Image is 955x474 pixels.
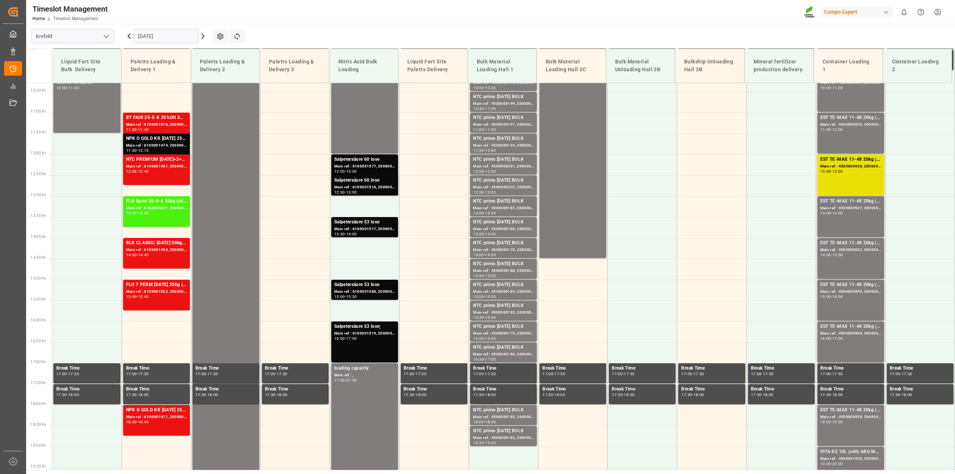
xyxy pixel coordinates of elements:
[624,372,635,376] div: 17:30
[890,386,951,393] div: Break Time
[473,386,534,393] div: Break Time
[334,281,395,289] div: Salpetersäure 53 lose
[692,393,693,396] div: -
[820,372,831,376] div: 17:00
[126,239,187,247] div: BLK CLASSIC [DATE] 50kg(x21)D,EN,PL,FNLRFU KR NEW 15-5-8 15kg (x60) DE,AT;FLO T NK 14-0-19 25kg (...
[473,260,534,268] div: NTC primo [DATE] BULK
[276,372,277,376] div: -
[138,128,149,131] div: 11:45
[126,156,187,163] div: NTC PREMIUM [DATE]+3+TE 600kg BB;FLO T PERM [DATE] 25kg (x40) INT;
[484,86,485,90] div: -
[67,393,68,396] div: -
[126,281,187,289] div: FLO T PERM [DATE] 25kg (x40) INT;FLO T NK 14-0-19 25kg (x40) INT;TPL N 12-4-6 25kg (x40) D,A,CH;N...
[820,337,831,340] div: 16:00
[334,365,395,372] div: loading capacity
[820,55,877,76] div: Container Loading 1
[56,386,118,393] div: Break Time
[473,358,484,361] div: 16:30
[473,226,534,232] div: Main ref : 4500000189, 2000000017
[612,372,623,376] div: 17:00
[820,156,881,163] div: EST TE-MAX 11-48 20kg (x56) WW
[473,302,534,310] div: NTC primo [DATE] BULK
[820,281,881,289] div: EST TE-MAX 11-48 20kg (x45) ES, PT MTO
[276,393,277,396] div: -
[31,402,46,406] span: 18:00 Hr
[485,170,496,173] div: 12:30
[485,316,496,319] div: 16:00
[137,149,138,152] div: -
[334,289,395,295] div: Main ref : 6100001588, 2000001378
[473,393,484,396] div: 17:30
[416,372,426,376] div: 17:30
[820,247,881,253] div: Main ref : 4500000932, 2000000976
[126,211,137,215] div: 13:00
[277,372,288,376] div: 17:30
[126,365,187,372] div: Break Time
[890,393,901,396] div: 17:30
[68,393,79,396] div: 18:00
[831,295,832,298] div: -
[820,289,881,295] div: Main ref : 4500000959, 2000000379
[485,107,496,110] div: 11:00
[334,156,395,163] div: Salpetersäure 60 lose
[681,393,692,396] div: 17:30
[277,393,288,396] div: 18:00
[751,55,808,76] div: Mineral fertilizer production delivery
[484,337,485,340] div: -
[820,365,881,372] div: Break Time
[345,337,346,340] div: -
[484,295,485,298] div: -
[56,372,67,376] div: 17:00
[473,253,484,257] div: 14:00
[206,372,207,376] div: -
[681,372,692,376] div: 17:00
[31,318,46,322] span: 16:00 Hr
[138,393,149,396] div: 18:00
[137,253,138,257] div: -
[612,386,673,393] div: Break Time
[623,372,624,376] div: -
[832,128,843,131] div: 12:00
[56,365,118,372] div: Break Time
[832,86,843,90] div: 11:00
[334,372,395,379] div: Main ref : ,
[542,393,553,396] div: 17:30
[832,337,843,340] div: 17:00
[346,232,357,236] div: 14:00
[126,114,187,122] div: BT FAIR 25-5-8 35%UH 3M 25kg (x40) INTNTC PREMIUM [DATE] 25kg (x40) D,EN,PLFLO T NK 14-0-19 25kg ...
[346,337,357,340] div: 17:00
[484,170,485,173] div: -
[138,211,149,215] div: 13:45
[126,295,137,298] div: 15:00
[206,393,207,396] div: -
[137,170,138,173] div: -
[473,86,484,90] div: 10:00
[485,274,496,277] div: 15:00
[763,393,774,396] div: 18:00
[126,122,187,128] div: Main ref : 6100001570, 2000001351
[681,55,738,76] div: Bulkship Unloading Hall 3B
[485,211,496,215] div: 13:30
[195,393,206,396] div: 17:30
[831,86,832,90] div: -
[820,295,831,298] div: 15:00
[820,205,881,211] div: Main ref : 4500000937, 2000000976
[820,386,881,393] div: Break Time
[473,372,484,376] div: 17:00
[831,128,832,131] div: -
[485,253,496,257] div: 14:30
[473,344,534,351] div: NTC primo [DATE] BULK
[345,170,346,173] div: -
[831,393,832,396] div: -
[414,393,416,396] div: -
[334,330,395,337] div: Main ref : 6100001519, 2000001339;
[831,253,832,257] div: -
[474,55,531,76] div: Bulk Material Loading Hall 1
[126,289,187,295] div: Main ref : 6100001522, 2000000221;
[265,372,276,376] div: 17:00
[473,114,534,122] div: NTC primo [DATE] BULK
[31,109,46,113] span: 11:00 Hr
[473,323,534,330] div: NTC primo [DATE] BULK
[473,268,534,274] div: Main ref : 4500000188, 2000000017
[612,393,623,396] div: 17:30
